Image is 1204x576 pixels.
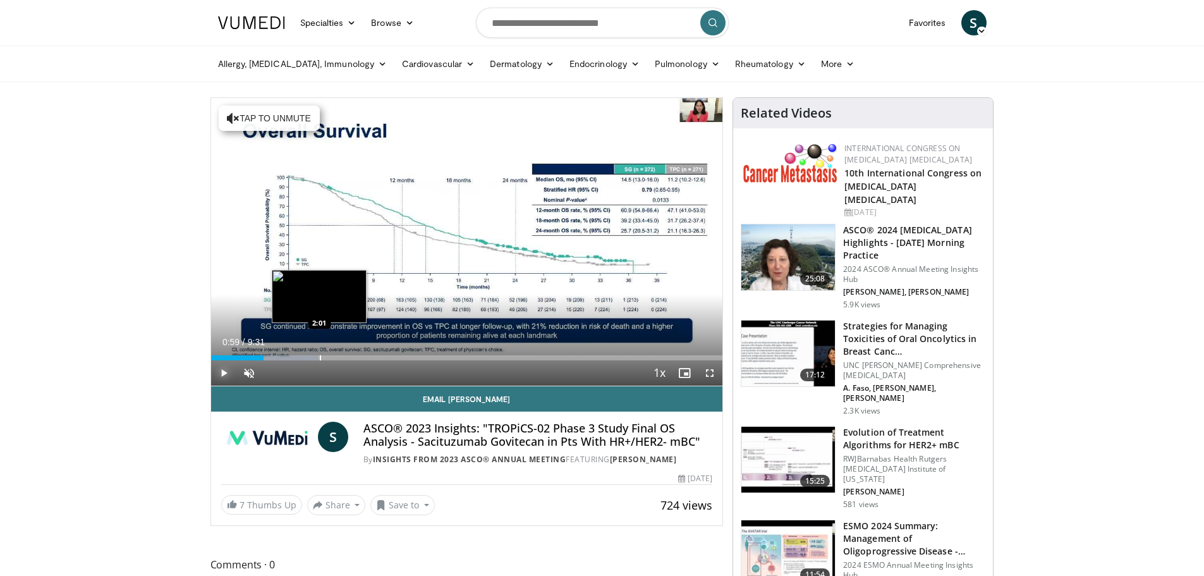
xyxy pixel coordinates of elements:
[248,337,265,347] span: 9:31
[482,51,562,77] a: Dermatology
[222,337,240,347] span: 0:59
[741,224,985,310] a: 25:08 ASCO® 2024 [MEDICAL_DATA] Highlights - [DATE] Morning Practice 2024 ASCO® Annual Meeting In...
[843,264,985,285] p: 2024 ASCO® Annual Meeting Insights Hub
[647,360,672,386] button: Playback Rate
[240,499,245,511] span: 7
[272,270,367,323] img: image.jpeg
[363,454,712,465] div: By FEATURING
[394,51,482,77] a: Cardiovascular
[370,495,435,515] button: Save to
[363,10,422,35] a: Browse
[843,520,985,558] h3: ESMO 2024 Summary: Management of Oligoprogressive Disease - Patients…
[800,475,830,487] span: 15:25
[961,10,987,35] a: S
[843,426,985,451] h3: Evolution of Treatment Algorithms for HER2+ mBC
[843,360,985,381] p: UNC [PERSON_NAME] Comprehensive [MEDICAL_DATA]
[697,360,722,386] button: Fullscreen
[843,454,985,484] p: RWJBarnabas Health Rutgers [MEDICAL_DATA] Institute of [US_STATE]
[844,167,982,205] a: 10th International Congress on [MEDICAL_DATA] [MEDICAL_DATA]
[318,422,348,452] a: S
[901,10,954,35] a: Favorites
[741,106,832,121] h4: Related Videos
[741,426,985,510] a: 15:25 Evolution of Treatment Algorithms for HER2+ mBC RWJBarnabas Health Rutgers [MEDICAL_DATA] I...
[741,427,835,493] img: 84cf5a7c-2f1a-45eb-a956-2383fb09d185.150x105_q85_crop-smart_upscale.jpg
[843,287,985,297] p: [PERSON_NAME], [PERSON_NAME]
[813,51,862,77] a: More
[727,51,813,77] a: Rheumatology
[218,16,285,29] img: VuMedi Logo
[293,10,364,35] a: Specialties
[243,337,245,347] span: /
[741,224,835,290] img: 37b84944-f7ba-4b64-8bc9-1ee66f3848a7.png.150x105_q85_crop-smart_upscale.png
[843,224,985,262] h3: ASCO® 2024 [MEDICAL_DATA] Highlights - [DATE] Morning Practice
[843,383,985,403] p: A. Faso, [PERSON_NAME], [PERSON_NAME]
[562,51,647,77] a: Endocrinology
[221,495,302,515] a: 7 Thumbs Up
[647,51,727,77] a: Pulmonology
[211,98,723,386] video-js: Video Player
[843,487,985,497] p: [PERSON_NAME]
[843,499,879,510] p: 581 views
[211,355,723,360] div: Progress Bar
[741,321,835,386] img: 7eb00e7f-02a9-4560-a2bb-2d16661475ed.150x105_q85_crop-smart_upscale.jpg
[363,422,712,449] h4: ASCO® 2023 Insights: "TROPiCS-02 Phase 3 Study Final OS Analysis - Sacituzumab Govitecan in Pts W...
[741,320,985,416] a: 17:12 Strategies for Managing Toxicities of Oral Oncolytics in Breast Canc… UNC [PERSON_NAME] Com...
[843,406,880,416] p: 2.3K views
[307,495,366,515] button: Share
[844,143,972,165] a: International Congress on [MEDICAL_DATA] [MEDICAL_DATA]
[373,454,566,465] a: Insights from 2023 ASCO® Annual Meeting
[210,51,395,77] a: Allergy, [MEDICAL_DATA], Immunology
[610,454,677,465] a: [PERSON_NAME]
[800,369,830,381] span: 17:12
[236,360,262,386] button: Unmute
[800,273,830,285] span: 25:08
[211,386,723,412] a: Email [PERSON_NAME]
[843,320,985,358] h3: Strategies for Managing Toxicities of Oral Oncolytics in Breast Canc…
[221,422,313,452] img: Insights from 2023 ASCO® Annual Meeting
[678,473,712,484] div: [DATE]
[843,300,880,310] p: 5.9K views
[743,143,838,183] img: 6ff8bc22-9509-4454-a4f8-ac79dd3b8976.png.150x105_q85_autocrop_double_scale_upscale_version-0.2.png
[476,8,729,38] input: Search topics, interventions
[219,106,320,131] button: Tap to unmute
[672,360,697,386] button: Enable picture-in-picture mode
[210,556,724,573] span: Comments 0
[844,207,983,218] div: [DATE]
[211,360,236,386] button: Play
[660,498,712,513] span: 724 views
